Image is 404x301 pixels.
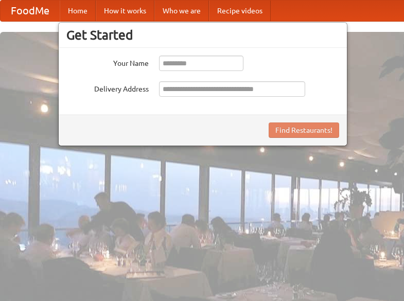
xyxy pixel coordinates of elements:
[154,1,209,21] a: Who we are
[209,1,271,21] a: Recipe videos
[60,1,96,21] a: Home
[66,81,149,94] label: Delivery Address
[269,122,339,138] button: Find Restaurants!
[1,1,60,21] a: FoodMe
[96,1,154,21] a: How it works
[66,27,339,43] h3: Get Started
[66,56,149,68] label: Your Name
